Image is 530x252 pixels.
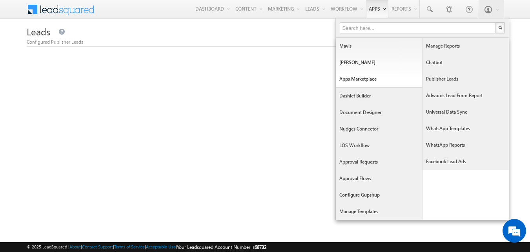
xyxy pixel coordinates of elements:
textarea: Type your message and hit 'Enter' [10,73,143,189]
span: Your Leadsquared Account Number is [177,244,266,250]
a: Dashlet Builder [336,88,422,104]
a: Approval Requests [336,154,422,170]
a: Mavis [336,38,422,54]
span: 68732 [255,244,266,250]
em: Start Chat [107,196,142,206]
a: Configure Gupshup [336,187,422,203]
div: Configured Publisher Leads [27,39,504,46]
a: [PERSON_NAME] [336,54,422,71]
img: d_60004797649_company_0_60004797649 [13,41,33,52]
input: Search here... [340,22,496,33]
a: WhatsApp Templates [423,120,509,137]
div: Minimize live chat window [129,4,148,23]
a: About [69,244,81,249]
div: Chat with us now [41,41,132,52]
a: Apps Marketplace [336,71,422,87]
a: Publisher Leads [423,71,509,87]
a: Facebook Lead Ads [423,153,509,170]
a: Acceptable Use [146,244,176,249]
a: Terms of Service [114,244,145,249]
a: LOS Workflow [336,137,422,154]
a: Manage Reports [423,38,509,54]
span: Leads [27,25,50,38]
a: Universal Data Sync [423,104,509,120]
a: Contact Support [82,244,113,249]
a: Adwords Lead Form Report [423,87,509,104]
a: Approval Flows [336,170,422,187]
img: Search [498,26,502,29]
span: © 2025 LeadSquared | | | | | [27,243,266,251]
a: Chatbot [423,54,509,71]
a: Document Designer [336,104,422,121]
a: WhatsApp Reports [423,137,509,153]
a: Manage Templates [336,203,422,220]
a: Nudges Connector [336,121,422,137]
